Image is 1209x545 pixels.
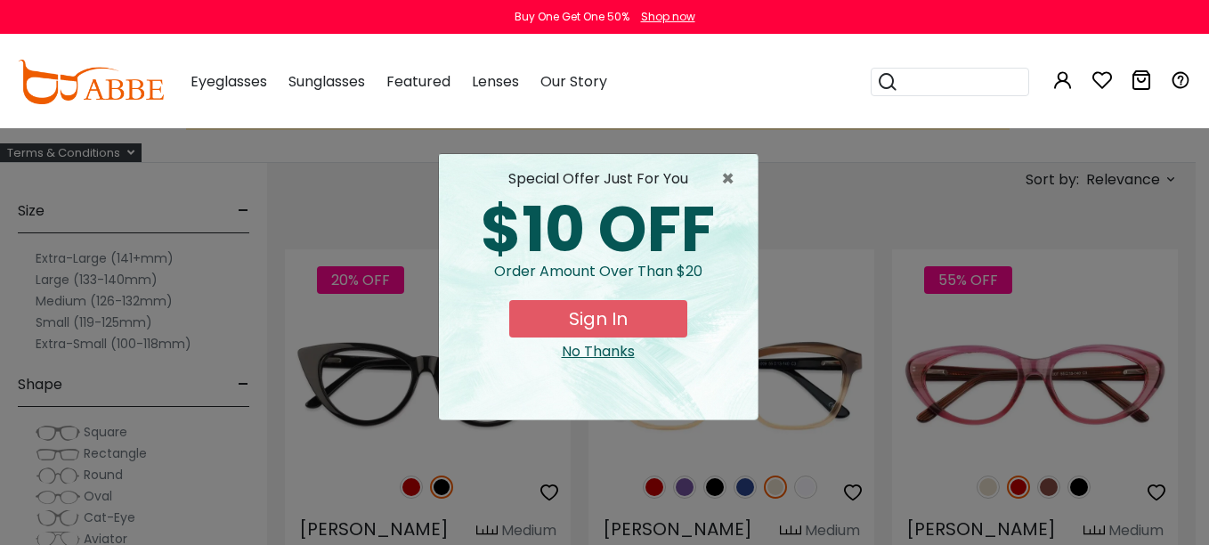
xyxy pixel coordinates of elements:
div: Order amount over than $20 [453,261,743,300]
div: special offer just for you [453,168,743,190]
div: Close [453,341,743,362]
div: Shop now [641,9,695,25]
span: Our Story [540,71,607,92]
span: Lenses [472,71,519,92]
img: abbeglasses.com [18,60,164,104]
span: Featured [386,71,450,92]
span: Eyeglasses [191,71,267,92]
div: $10 OFF [453,199,743,261]
span: Sunglasses [288,71,365,92]
button: Close [721,168,743,190]
div: Buy One Get One 50% [515,9,629,25]
a: Shop now [632,9,695,24]
button: Sign In [509,300,687,338]
span: × [721,168,743,190]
